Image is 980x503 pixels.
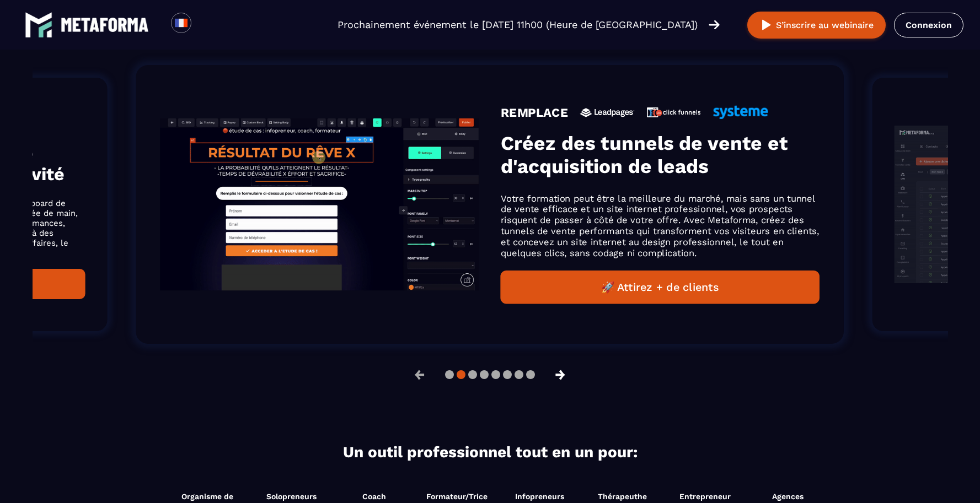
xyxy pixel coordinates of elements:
span: Formateur/Trice [426,492,488,501]
button: S’inscrire au webinaire [747,12,886,39]
a: Connexion [894,13,963,37]
div: Search for option [191,13,218,37]
img: play [759,18,773,32]
img: logo [61,18,149,32]
button: 🚀 Attirez + de clients [501,271,820,304]
input: Search for option [201,18,209,31]
span: Solopreneurs [266,492,317,501]
button: → [546,361,575,388]
span: Agences [772,492,804,501]
section: Gallery [33,47,948,361]
span: Infopreneurs [515,492,564,501]
h4: REMPLACE [501,105,568,120]
span: Entrepreneur [679,492,731,501]
p: Prochainement événement le [DATE] 11h00 (Heure de [GEOGRAPHIC_DATA]) [338,17,698,33]
p: Votre formation peut être la meilleure du marché, mais sans un tunnel de vente efficace et un sit... [501,193,820,258]
img: fr [174,16,188,30]
img: icon [647,107,701,117]
img: arrow-right [709,19,720,31]
h2: Un outil professionnel tout en un pour: [159,443,821,461]
span: Thérapeuthe [598,492,647,501]
img: icon [714,106,768,119]
button: ← [405,361,434,388]
img: gif [160,118,479,290]
img: logo [25,11,52,39]
img: icon [580,108,635,117]
span: Coach [362,492,386,501]
h3: Créez des tunnels de vente et d'acquisition de leads [501,132,820,178]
